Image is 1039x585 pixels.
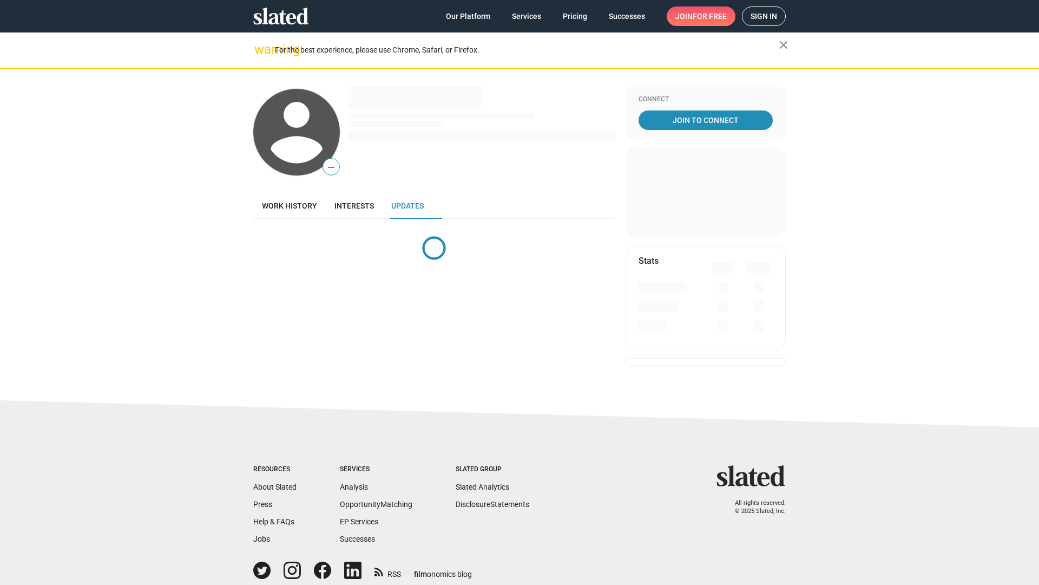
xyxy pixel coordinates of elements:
a: DisclosureStatements [456,500,529,509]
a: Slated Analytics [456,483,509,491]
mat-icon: warning [254,43,267,56]
a: OpportunityMatching [340,500,412,509]
a: Pricing [554,6,596,26]
a: Updates [383,193,432,219]
a: Press [253,500,272,509]
span: film [414,570,427,578]
a: RSS [374,563,401,580]
a: Services [503,6,550,26]
a: Work history [253,193,326,219]
span: for free [693,6,727,26]
a: Join To Connect [639,110,773,130]
a: Successes [340,535,375,543]
a: Jobs [253,535,270,543]
a: Sign in [742,6,786,26]
div: For the best experience, please use Chrome, Safari, or Firefox. [275,43,779,57]
span: Our Platform [446,6,490,26]
mat-icon: close [777,38,790,51]
a: EP Services [340,517,378,526]
span: Successes [609,6,645,26]
a: Help & FAQs [253,517,294,526]
a: Interests [326,193,383,219]
a: Joinfor free [667,6,735,26]
a: filmonomics blog [414,561,472,580]
p: All rights reserved. © 2025 Slated, Inc. [724,499,786,515]
span: Updates [391,201,424,210]
div: Services [340,465,412,474]
div: Connect [639,95,773,104]
span: Pricing [563,6,587,26]
a: Analysis [340,483,368,491]
a: Our Platform [437,6,499,26]
a: Successes [600,6,654,26]
div: Slated Group [456,465,529,474]
span: Join [675,6,727,26]
span: Services [512,6,541,26]
a: About Slated [253,483,297,491]
span: Join To Connect [641,110,771,130]
span: Work history [262,201,317,210]
span: Interests [334,201,374,210]
div: Resources [253,465,297,474]
span: Sign in [751,7,777,25]
mat-card-title: Stats [639,255,659,266]
span: — [323,160,339,174]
